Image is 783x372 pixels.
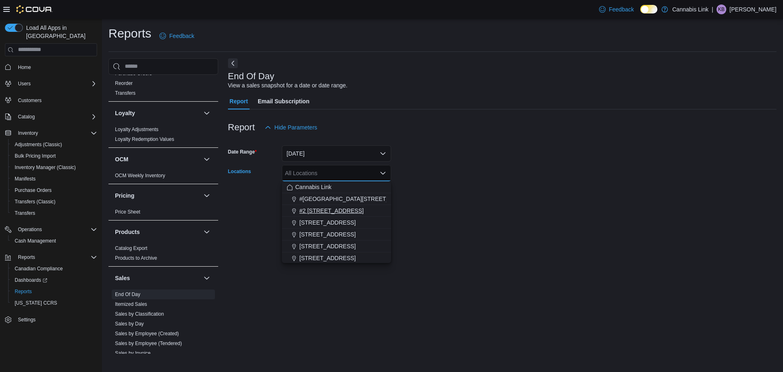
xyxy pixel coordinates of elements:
[202,227,212,237] button: Products
[16,5,53,13] img: Cova
[8,185,100,196] button: Purchase Orders
[202,273,212,283] button: Sales
[115,274,200,282] button: Sales
[115,245,147,251] a: Catalog Export
[228,149,257,155] label: Date Range
[11,298,97,308] span: Washington CCRS
[115,341,182,346] a: Sales by Employee (Tendered)
[108,125,218,147] div: Loyalty
[15,153,56,159] span: Bulk Pricing Import
[15,96,45,105] a: Customers
[11,275,97,285] span: Dashboards
[2,61,100,73] button: Home
[115,321,144,327] span: Sales by Day
[18,114,35,120] span: Catalog
[299,218,356,227] span: [STREET_ADDRESS]
[282,252,391,264] button: [STREET_ADDRESS]
[18,97,42,104] span: Customers
[2,78,100,89] button: Users
[115,71,152,76] a: Purchase Orders
[115,301,147,307] span: Itemized Sales
[115,155,128,163] h3: OCM
[115,311,164,317] span: Sales by Classification
[15,176,35,182] span: Manifests
[15,225,97,234] span: Operations
[115,228,200,236] button: Products
[11,298,60,308] a: [US_STATE] CCRS
[115,255,157,261] a: Products to Archive
[115,172,165,179] span: OCM Weekly Inventory
[11,197,59,207] a: Transfers (Classic)
[115,192,134,200] h3: Pricing
[15,128,97,138] span: Inventory
[282,241,391,252] button: [STREET_ADDRESS]
[115,292,140,297] a: End Of Day
[115,126,159,133] span: Loyalty Adjustments
[8,150,100,162] button: Bulk Pricing Import
[261,119,321,136] button: Hide Parameters
[115,321,144,327] a: Sales by Day
[115,90,135,96] a: Transfers
[8,173,100,185] button: Manifests
[8,235,100,247] button: Cash Management
[8,297,100,309] button: [US_STATE] CCRS
[718,4,725,14] span: KB
[15,62,97,72] span: Home
[15,79,34,89] button: Users
[202,108,212,118] button: Loyalty
[15,62,34,72] a: Home
[640,5,657,13] input: Dark Mode
[299,207,364,215] span: #2 [STREET_ADDRESS]
[11,140,97,149] span: Adjustments (Classic)
[228,71,274,81] h3: End Of Day
[15,277,47,283] span: Dashboards
[18,226,42,233] span: Operations
[15,314,97,325] span: Settings
[8,162,100,173] button: Inventory Manager (Classic)
[299,254,356,262] span: [STREET_ADDRESS]
[11,287,35,296] a: Reports
[11,208,97,218] span: Transfers
[712,4,713,14] p: |
[18,316,35,323] span: Settings
[11,185,55,195] a: Purchase Orders
[11,264,97,274] span: Canadian Compliance
[115,274,130,282] h3: Sales
[640,13,641,14] span: Dark Mode
[11,287,97,296] span: Reports
[274,123,317,131] span: Hide Parameters
[730,4,776,14] p: [PERSON_NAME]
[228,58,238,68] button: Next
[15,79,97,89] span: Users
[2,224,100,235] button: Operations
[8,139,100,150] button: Adjustments (Classic)
[15,252,38,262] button: Reports
[15,112,97,122] span: Catalog
[11,197,97,207] span: Transfers (Classic)
[115,228,140,236] h3: Products
[11,236,97,246] span: Cash Management
[8,263,100,274] button: Canadian Compliance
[115,80,133,87] span: Reorder
[11,174,97,184] span: Manifests
[228,123,255,132] h3: Report
[15,187,52,194] span: Purchase Orders
[15,141,62,148] span: Adjustments (Classic)
[282,145,391,162] button: [DATE]
[15,95,97,105] span: Customers
[11,275,51,285] a: Dashboards
[169,32,194,40] span: Feedback
[282,205,391,217] button: #2 [STREET_ADDRESS]
[15,315,39,325] a: Settings
[11,236,59,246] a: Cash Management
[8,196,100,207] button: Transfers (Classic)
[15,252,97,262] span: Reports
[115,209,140,215] a: Price Sheet
[11,163,97,172] span: Inventory Manager (Classic)
[258,93,310,109] span: Email Subscription
[2,314,100,325] button: Settings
